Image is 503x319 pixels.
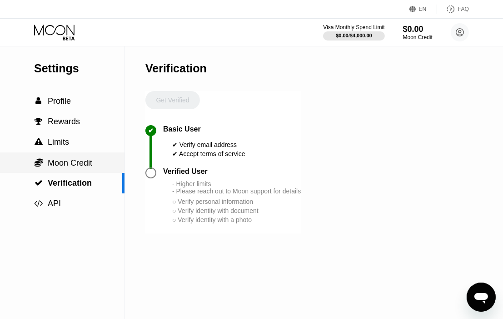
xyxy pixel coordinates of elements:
span: API [48,199,61,208]
iframe: Button to launch messaging window [467,283,496,312]
span: Moon Credit [48,158,92,167]
div: FAQ [458,6,469,12]
div: ✔ Verify email address [172,141,245,148]
span: Profile [48,96,71,106]
div: FAQ [437,5,469,14]
span:  [35,158,43,167]
span:  [36,97,42,105]
div: Verified User [163,167,208,176]
div: $0.00 [403,25,433,34]
div:  [34,138,43,146]
div:  [34,199,43,208]
span:  [35,179,43,187]
span:  [35,199,43,208]
div:  [34,117,43,126]
span:  [35,138,43,146]
div:  [34,179,43,187]
span: Rewards [48,117,80,126]
div: - Higher limits - Please reach out to Moon support for details [172,180,301,195]
span: Limits [48,137,69,147]
div: Visa Monthly Spend Limit$0.00/$4,000.00 [323,24,384,41]
div: ○ Verify personal information [172,198,301,205]
div: Moon Credit [403,34,433,41]
div: $0.00Moon Credit [403,25,433,41]
div: Visa Monthly Spend Limit [323,24,384,30]
div: Settings [34,62,125,75]
div: EN [409,5,437,14]
div: EN [419,6,427,12]
div: ✔ [148,127,154,134]
div: ○ Verify identity with a photo [172,216,301,223]
div:  [34,97,43,105]
span:  [35,117,43,126]
div:  [34,158,43,167]
div: Verification [145,62,207,75]
div: Basic User [163,125,201,133]
div: $0.00 / $4,000.00 [336,33,372,38]
span: Verification [48,178,92,187]
div: ✔ Accept terms of service [172,150,245,157]
div: ○ Verify identity with document [172,207,301,214]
